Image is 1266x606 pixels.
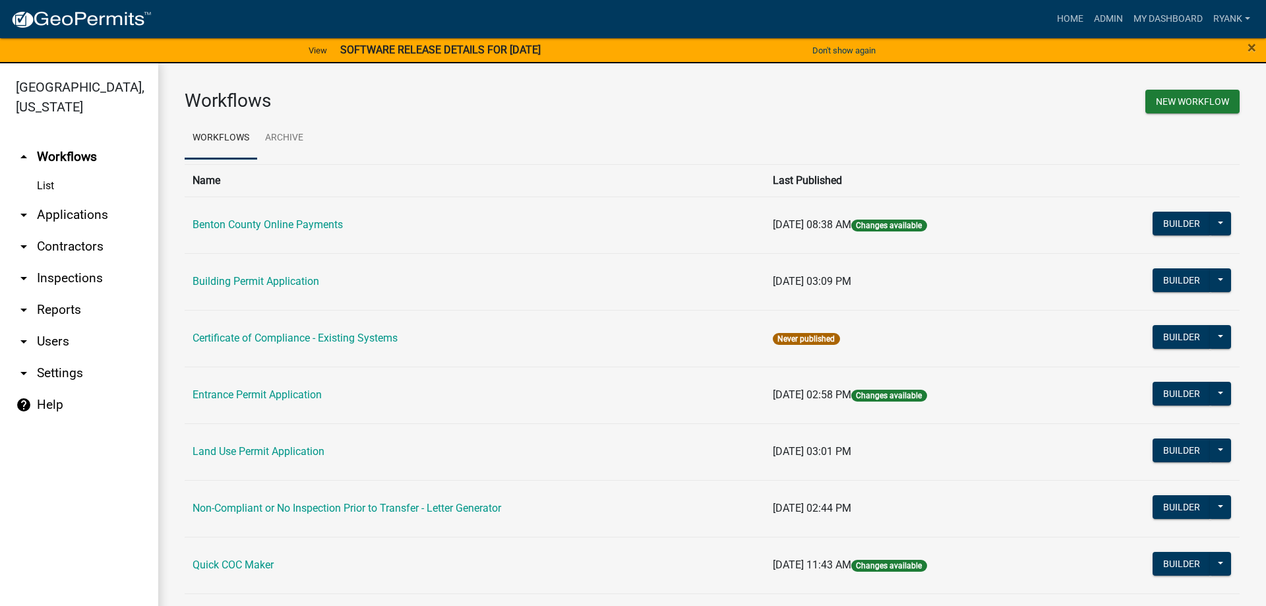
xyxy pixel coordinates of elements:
span: [DATE] 11:43 AM [773,559,851,571]
span: [DATE] 08:38 AM [773,218,851,231]
a: Entrance Permit Application [193,388,322,401]
a: Certificate of Compliance - Existing Systems [193,332,398,344]
span: × [1248,38,1256,57]
i: arrow_drop_down [16,334,32,349]
a: Workflows [185,117,257,160]
th: Name [185,164,765,197]
a: My Dashboard [1128,7,1208,32]
button: Builder [1153,552,1211,576]
span: Changes available [851,220,926,231]
a: Land Use Permit Application [193,445,324,458]
i: help [16,397,32,413]
a: View [303,40,332,61]
button: Close [1248,40,1256,55]
a: Admin [1089,7,1128,32]
span: [DATE] 02:44 PM [773,502,851,514]
button: Builder [1153,325,1211,349]
th: Last Published [765,164,1068,197]
span: Never published [773,333,839,345]
span: [DATE] 03:09 PM [773,275,851,288]
span: [DATE] 03:01 PM [773,445,851,458]
i: arrow_drop_up [16,149,32,165]
span: Changes available [851,560,926,572]
button: Builder [1153,495,1211,519]
button: Builder [1153,268,1211,292]
h3: Workflows [185,90,702,112]
i: arrow_drop_down [16,239,32,255]
a: Non-Compliant or No Inspection Prior to Transfer - Letter Generator [193,502,501,514]
a: Quick COC Maker [193,559,274,571]
a: Home [1052,7,1089,32]
i: arrow_drop_down [16,302,32,318]
span: Changes available [851,390,926,402]
a: RyanK [1208,7,1255,32]
button: Don't show again [807,40,881,61]
button: New Workflow [1145,90,1240,113]
button: Builder [1153,439,1211,462]
a: Benton County Online Payments [193,218,343,231]
button: Builder [1153,382,1211,406]
i: arrow_drop_down [16,270,32,286]
a: Archive [257,117,311,160]
button: Builder [1153,212,1211,235]
i: arrow_drop_down [16,365,32,381]
span: [DATE] 02:58 PM [773,388,851,401]
strong: SOFTWARE RELEASE DETAILS FOR [DATE] [340,44,541,56]
a: Building Permit Application [193,275,319,288]
i: arrow_drop_down [16,207,32,223]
